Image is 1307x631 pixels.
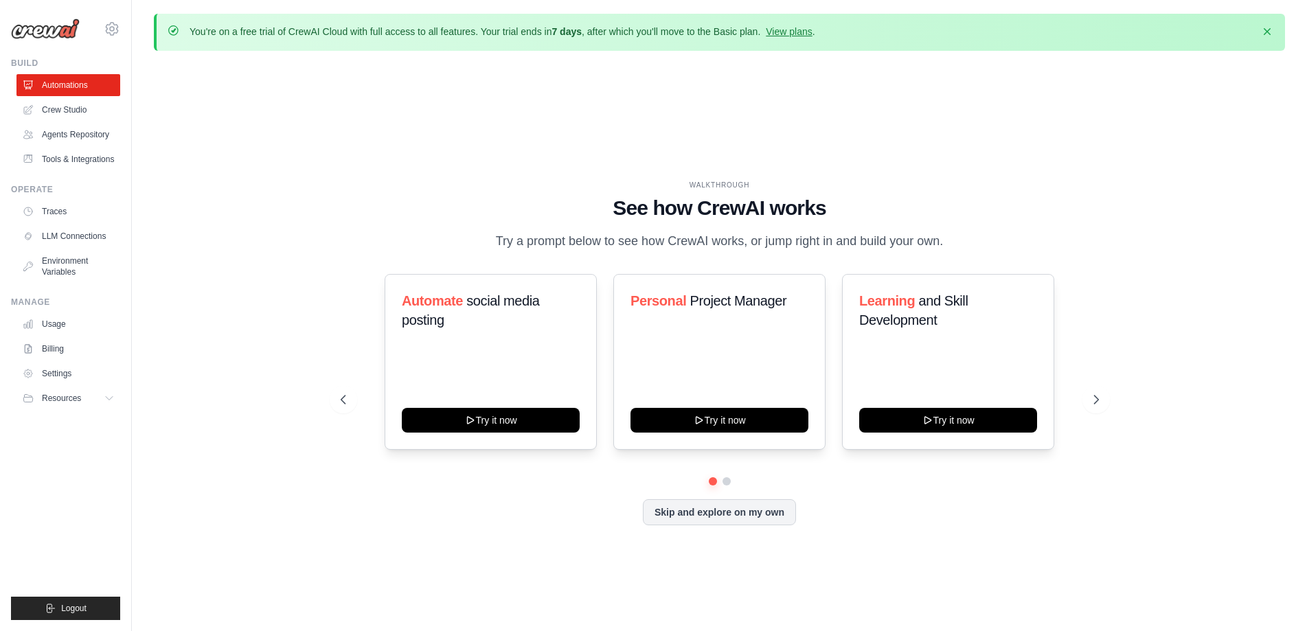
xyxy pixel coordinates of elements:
span: Project Manager [690,293,786,308]
div: Build [11,58,120,69]
strong: 7 days [552,26,582,37]
button: Try it now [859,408,1037,433]
a: Billing [16,338,120,360]
a: Environment Variables [16,250,120,283]
button: Try it now [630,408,808,433]
a: Settings [16,363,120,385]
div: WALKTHROUGH [341,180,1099,190]
span: Logout [61,603,87,614]
a: Automations [16,74,120,96]
img: Logo [11,19,80,39]
span: and Skill Development [859,293,968,328]
span: Learning [859,293,915,308]
a: Usage [16,313,120,335]
a: Tools & Integrations [16,148,120,170]
div: Manage [11,297,120,308]
span: Resources [42,393,81,404]
button: Logout [11,597,120,620]
span: Automate [402,293,463,308]
iframe: Chat Widget [1238,565,1307,631]
span: Personal [630,293,686,308]
a: Crew Studio [16,99,120,121]
p: Try a prompt below to see how CrewAI works, or jump right in and build your own. [489,231,951,251]
div: Operate [11,184,120,195]
span: social media posting [402,293,540,328]
a: Agents Repository [16,124,120,146]
p: You're on a free trial of CrewAI Cloud with full access to all features. Your trial ends in , aft... [190,25,815,38]
button: Resources [16,387,120,409]
button: Skip and explore on my own [643,499,796,525]
button: Try it now [402,408,580,433]
a: Traces [16,200,120,222]
a: LLM Connections [16,225,120,247]
a: View plans [766,26,812,37]
h1: See how CrewAI works [341,196,1099,220]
